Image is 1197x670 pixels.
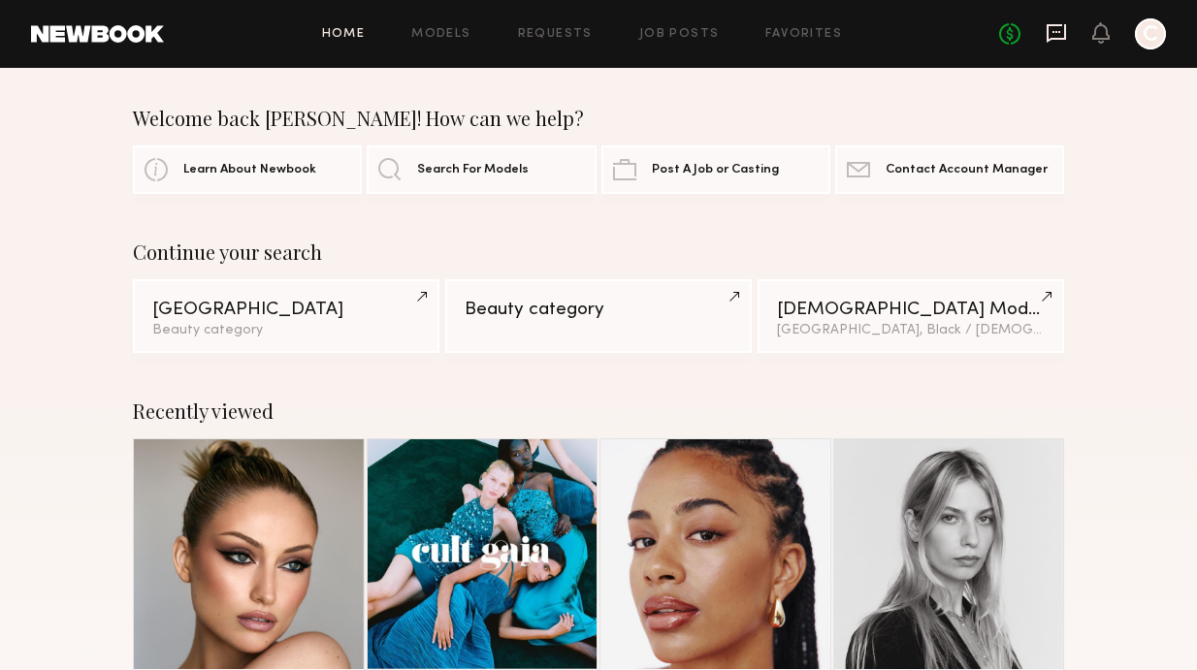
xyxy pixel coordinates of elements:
div: [GEOGRAPHIC_DATA] [152,301,420,319]
div: Beauty category [465,301,732,319]
a: Contact Account Manager [835,145,1064,194]
a: Job Posts [639,28,720,41]
a: Learn About Newbook [133,145,362,194]
a: Requests [518,28,593,41]
div: [GEOGRAPHIC_DATA], Black / [DEMOGRAPHIC_DATA] [777,324,1045,337]
span: Contact Account Manager [886,164,1048,176]
a: Models [411,28,470,41]
a: Post A Job or Casting [601,145,830,194]
div: Beauty category [152,324,420,337]
div: Recently viewed [133,399,1064,423]
div: [DEMOGRAPHIC_DATA] Models [777,301,1045,319]
a: [DEMOGRAPHIC_DATA] Models[GEOGRAPHIC_DATA], Black / [DEMOGRAPHIC_DATA] [758,279,1064,353]
div: Continue your search [133,240,1064,264]
a: Home [322,28,366,41]
div: Welcome back [PERSON_NAME]! How can we help? [133,107,1064,130]
a: Beauty category [445,279,752,353]
a: Search For Models [367,145,596,194]
span: Learn About Newbook [183,164,316,176]
span: Search For Models [417,164,529,176]
a: C [1135,18,1166,49]
a: Favorites [765,28,842,41]
a: [GEOGRAPHIC_DATA]Beauty category [133,279,439,353]
span: Post A Job or Casting [652,164,779,176]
